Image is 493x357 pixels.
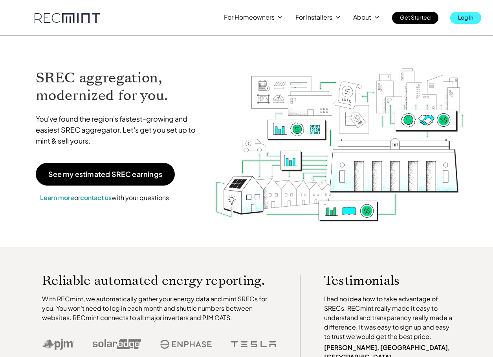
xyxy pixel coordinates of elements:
[42,294,276,322] p: With RECmint, we automatically gather your energy data and mint SRECs for you. You won't need to ...
[80,193,112,202] a: contact us
[458,12,473,23] p: Log In
[48,171,162,178] p: See my estimated SREC earnings
[36,69,203,104] h1: SREC aggregation, modernized for you.
[40,193,74,202] a: Learn more
[392,12,438,24] a: Get Started
[36,163,175,186] a: See my estimated SREC earnings
[36,113,203,146] p: You've found the region's fastest-growing and easiest SREC aggregator. Let's get you set up to mi...
[214,47,465,224] img: RECmint value cycle
[450,12,481,24] a: Log In
[400,12,431,23] p: Get Started
[36,193,173,203] p: or with your questions
[324,294,456,341] p: I had no idea how to take advantage of SRECs. RECmint really made it easy to understand and trans...
[295,12,332,23] p: For Installers
[353,12,371,23] p: About
[224,12,275,23] p: For Homeowners
[42,275,276,286] p: Reliable automated energy reporting.
[324,275,441,286] p: Testimonials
